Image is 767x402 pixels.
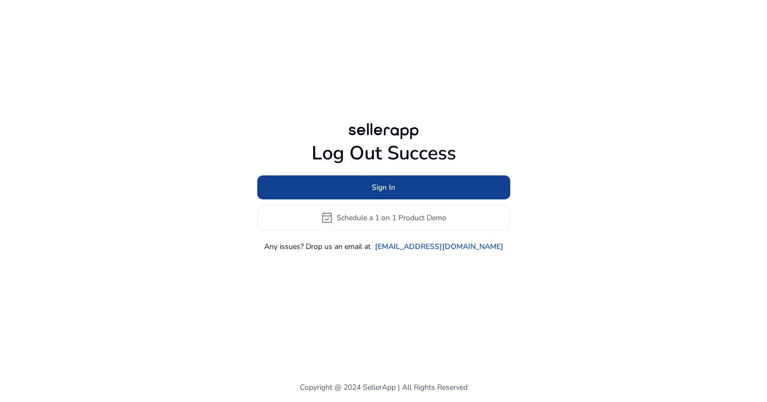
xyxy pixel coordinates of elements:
p: Any issues? Drop us an email at [264,241,371,252]
h1: Log Out Success [257,142,510,165]
span: event_available [321,211,333,224]
button: event_availableSchedule a 1 on 1 Product Demo [257,205,510,230]
button: Sign In [257,175,510,199]
a: [EMAIL_ADDRESS][DOMAIN_NAME] [375,241,503,252]
span: Sign In [372,182,395,193]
